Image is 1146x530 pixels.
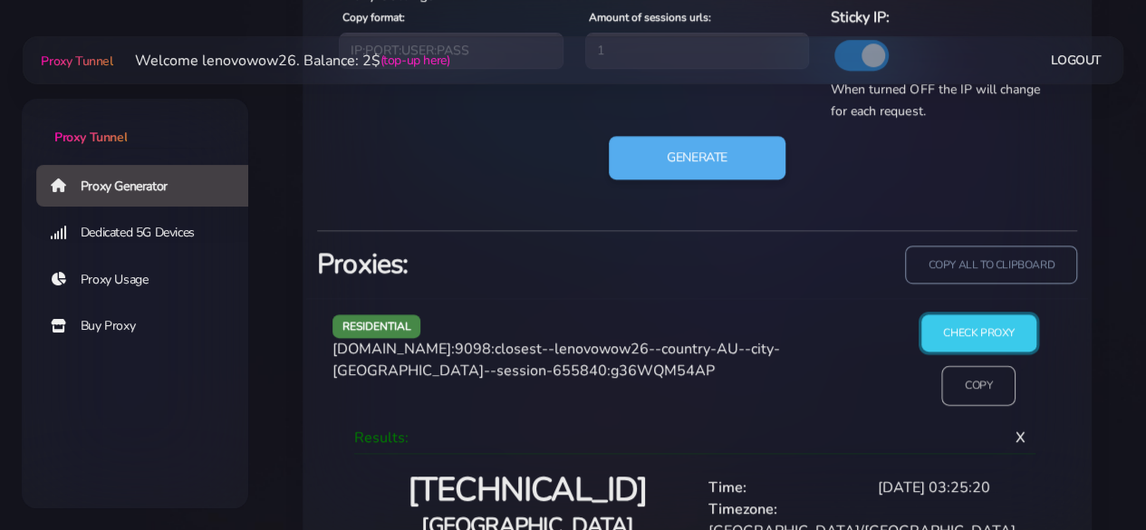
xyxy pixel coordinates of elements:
a: Logout [1051,43,1102,77]
a: Buy Proxy [36,305,263,347]
h2: [TECHNICAL_ID] [369,469,687,512]
input: Check Proxy [921,314,1036,352]
h3: Proxies: [317,246,687,283]
span: When turned OFF the IP will change for each request. [831,81,1039,120]
div: Timezone: [698,498,1037,520]
iframe: Webchat Widget [1058,442,1123,507]
label: Copy format: [342,9,405,25]
a: (top-up here) [380,51,450,70]
li: Welcome lenovowow26. Balance: 2$ [113,50,450,72]
span: Results: [354,428,409,448]
input: Copy [942,365,1016,405]
div: [DATE] 03:25:20 [867,477,1036,498]
span: X [1001,413,1040,462]
h6: Sticky IP: [831,5,1055,29]
span: [DOMAIN_NAME]:9098:closest--lenovowow26--country-AU--city-[GEOGRAPHIC_DATA]--session-655840:g36WQ... [332,339,780,381]
a: Dedicated 5G Devices [36,212,263,254]
label: Amount of sessions urls: [589,9,711,25]
span: Proxy Tunnel [54,129,127,146]
a: Proxy Tunnel [37,46,112,75]
a: Proxy Generator [36,165,263,207]
a: Account Top Up [36,352,263,394]
button: Generate [609,136,785,179]
input: copy all to clipboard [905,246,1077,284]
div: Time: [698,477,867,498]
span: Proxy Tunnel [41,53,112,70]
a: Proxy Tunnel [22,99,248,147]
a: Proxy Usage [36,259,263,301]
span: residential [332,314,421,337]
